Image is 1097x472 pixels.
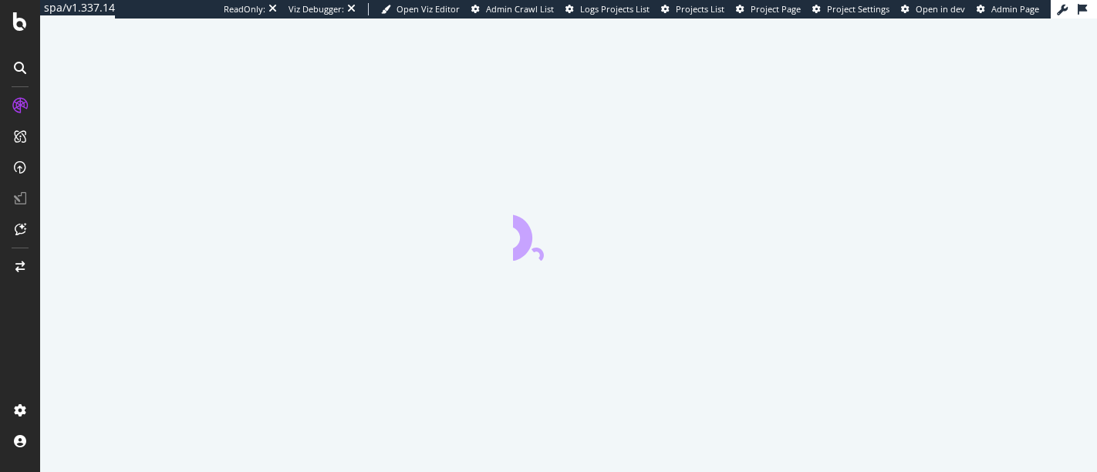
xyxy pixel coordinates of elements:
span: Project Settings [827,3,889,15]
span: Project Page [751,3,801,15]
div: Viz Debugger: [289,3,344,15]
a: Logs Projects List [565,3,650,15]
span: Logs Projects List [580,3,650,15]
a: Projects List [661,3,724,15]
a: Admin Crawl List [471,3,554,15]
a: Open Viz Editor [381,3,460,15]
div: ReadOnly: [224,3,265,15]
span: Open in dev [916,3,965,15]
span: Admin Crawl List [486,3,554,15]
a: Open in dev [901,3,965,15]
div: animation [513,205,624,261]
span: Admin Page [991,3,1039,15]
span: Projects List [676,3,724,15]
a: Admin Page [977,3,1039,15]
span: Open Viz Editor [397,3,460,15]
a: Project Page [736,3,801,15]
a: Project Settings [812,3,889,15]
